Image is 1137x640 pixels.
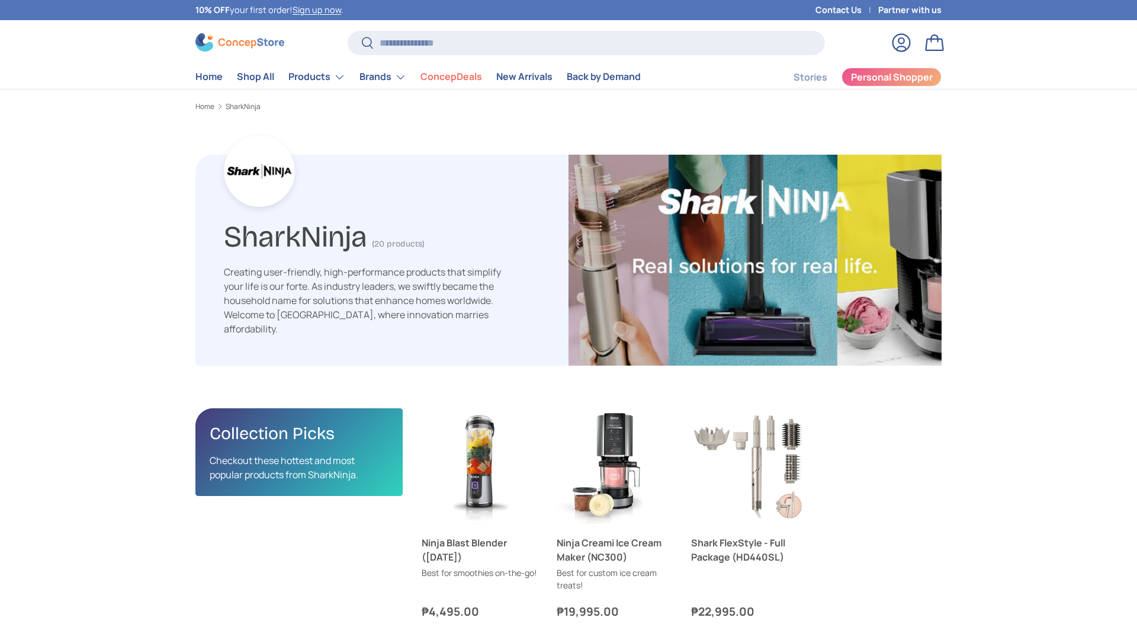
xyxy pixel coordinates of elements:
[226,103,261,110] a: SharkNinja
[288,65,345,89] a: Products
[851,72,933,82] span: Personal Shopper
[210,453,388,482] p: Checkout these hottest and most popular products from SharkNinja.
[195,33,284,52] img: ConcepStore
[210,423,388,444] h2: Collection Picks
[237,65,274,88] a: Shop All
[567,65,641,88] a: Back by Demand
[195,65,223,88] a: Home
[352,65,413,89] summary: Brands
[195,65,641,89] nav: Primary
[195,4,343,17] p: your first order! .
[691,536,807,564] a: Shark FlexStyle - Full Package (HD440SL)
[281,65,352,89] summary: Products
[878,4,942,17] a: Partner with us
[691,408,807,524] a: Shark FlexStyle - Full Package (HD440SL)
[568,155,942,366] img: SharkNinja
[794,66,827,89] a: Stories
[359,65,406,89] a: Brands
[557,408,673,524] a: Ninja Creami Ice Cream Maker (NC300)
[496,65,553,88] a: New Arrivals
[422,536,538,564] a: Ninja Blast Blender ([DATE])
[195,4,230,15] strong: 10% OFF
[224,215,367,254] h1: SharkNinja
[815,4,878,17] a: Contact Us
[420,65,482,88] a: ConcepDeals
[195,101,942,112] nav: Breadcrumbs
[293,4,341,15] a: Sign up now
[195,103,214,110] a: Home
[765,65,942,89] nav: Secondary
[422,408,538,524] a: Ninja Blast Blender (BC151)
[372,239,425,249] span: (20 products)
[841,68,942,87] a: Personal Shopper
[557,536,673,564] a: Ninja Creami Ice Cream Maker (NC300)
[224,265,502,336] div: Creating user-friendly, high-performance products that simplify your life is our forte. As indust...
